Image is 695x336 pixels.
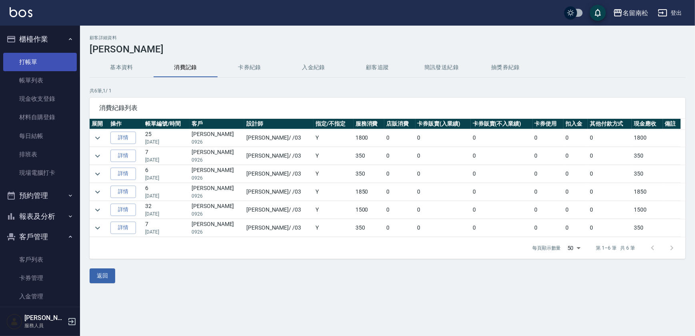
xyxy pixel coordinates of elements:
[533,165,563,183] td: 0
[588,147,632,165] td: 0
[282,58,346,77] button: 入金紀錄
[415,119,471,129] th: 卡券販賣(入業績)
[90,268,115,283] button: 返回
[3,127,77,145] a: 每日結帳
[145,138,188,146] p: [DATE]
[314,129,353,147] td: Y
[110,168,136,180] a: 詳情
[10,7,32,17] img: Logo
[588,165,632,183] td: 0
[533,183,563,201] td: 0
[192,174,242,182] p: 0926
[353,147,384,165] td: 350
[353,129,384,147] td: 1800
[190,183,244,201] td: [PERSON_NAME]
[415,165,471,183] td: 0
[533,129,563,147] td: 0
[154,58,218,77] button: 消費記錄
[3,269,77,287] a: 卡券管理
[143,129,190,147] td: 25
[190,147,244,165] td: [PERSON_NAME]
[3,164,77,182] a: 現場電腦打卡
[471,147,533,165] td: 0
[632,147,663,165] td: 350
[563,119,588,129] th: 扣入金
[353,201,384,219] td: 1500
[145,210,188,218] p: [DATE]
[92,150,104,162] button: expand row
[190,119,244,129] th: 客戶
[588,129,632,147] td: 0
[409,58,473,77] button: 簡訊發送紀錄
[3,71,77,90] a: 帳單列表
[588,119,632,129] th: 其他付款方式
[3,287,77,306] a: 入金管理
[192,228,242,236] p: 0926
[90,35,685,40] h2: 顧客詳細資料
[533,147,563,165] td: 0
[563,165,588,183] td: 0
[563,219,588,237] td: 0
[143,119,190,129] th: 帳單編號/時間
[192,192,242,200] p: 0926
[588,219,632,237] td: 0
[471,219,533,237] td: 0
[563,183,588,201] td: 0
[92,186,104,198] button: expand row
[655,6,685,20] button: 登出
[244,165,314,183] td: [PERSON_NAME] / /03
[353,183,384,201] td: 1850
[384,129,415,147] td: 0
[145,174,188,182] p: [DATE]
[533,201,563,219] td: 0
[192,210,242,218] p: 0926
[588,201,632,219] td: 0
[533,219,563,237] td: 0
[471,165,533,183] td: 0
[471,183,533,201] td: 0
[384,147,415,165] td: 0
[145,156,188,164] p: [DATE]
[244,219,314,237] td: [PERSON_NAME] / /03
[632,119,663,129] th: 現金應收
[3,226,77,247] button: 客戶管理
[533,119,563,129] th: 卡券使用
[632,165,663,183] td: 350
[192,138,242,146] p: 0926
[564,237,583,259] div: 50
[244,119,314,129] th: 設計師
[632,129,663,147] td: 1800
[353,219,384,237] td: 350
[190,165,244,183] td: [PERSON_NAME]
[24,322,65,329] p: 服務人員
[563,201,588,219] td: 0
[143,165,190,183] td: 6
[143,201,190,219] td: 32
[353,119,384,129] th: 服務消費
[471,129,533,147] td: 0
[244,183,314,201] td: [PERSON_NAME] / /03
[415,183,471,201] td: 0
[563,129,588,147] td: 0
[384,219,415,237] td: 0
[314,183,353,201] td: Y
[3,29,77,50] button: 櫃檯作業
[3,108,77,126] a: 材料自購登錄
[92,204,104,216] button: expand row
[92,132,104,144] button: expand row
[471,119,533,129] th: 卡券販賣(不入業績)
[532,244,561,252] p: 每頁顯示數量
[473,58,537,77] button: 抽獎券紀錄
[110,132,136,144] a: 詳情
[314,119,353,129] th: 指定/不指定
[90,87,685,94] p: 共 6 筆, 1 / 1
[190,201,244,219] td: [PERSON_NAME]
[90,44,685,55] h3: [PERSON_NAME]
[110,186,136,198] a: 詳情
[143,183,190,201] td: 6
[415,219,471,237] td: 0
[218,58,282,77] button: 卡券紀錄
[110,222,136,234] a: 詳情
[346,58,409,77] button: 顧客追蹤
[384,165,415,183] td: 0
